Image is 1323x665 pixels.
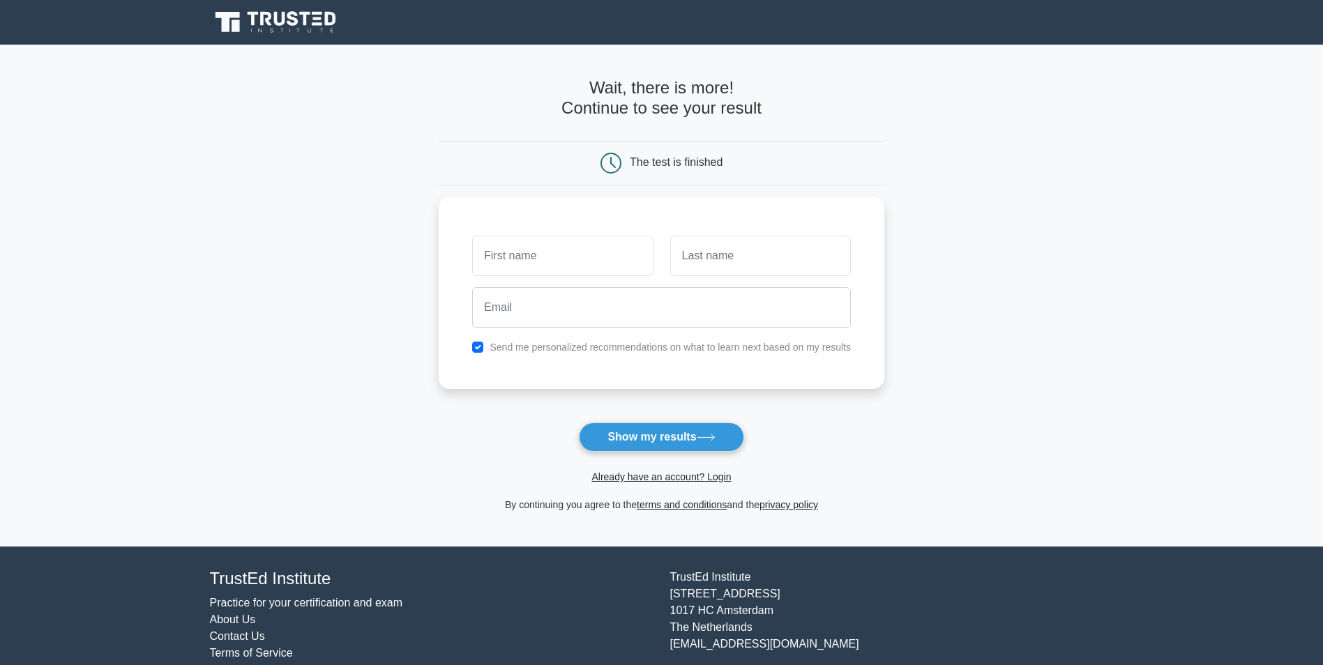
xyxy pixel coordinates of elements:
button: Show my results [579,422,743,452]
a: About Us [210,613,256,625]
h4: TrustEd Institute [210,569,653,589]
a: Contact Us [210,630,265,642]
a: Already have an account? Login [591,471,731,482]
div: The test is finished [630,156,723,168]
label: Send me personalized recommendations on what to learn next based on my results [490,342,851,353]
input: First name [472,236,653,276]
a: terms and conditions [637,499,727,510]
input: Email [472,287,851,328]
h4: Wait, there is more! Continue to see your result [439,78,884,119]
div: By continuing you agree to the and the [430,496,893,513]
a: Terms of Service [210,647,293,659]
a: privacy policy [759,499,818,510]
a: Practice for your certification and exam [210,597,403,609]
input: Last name [670,236,851,276]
